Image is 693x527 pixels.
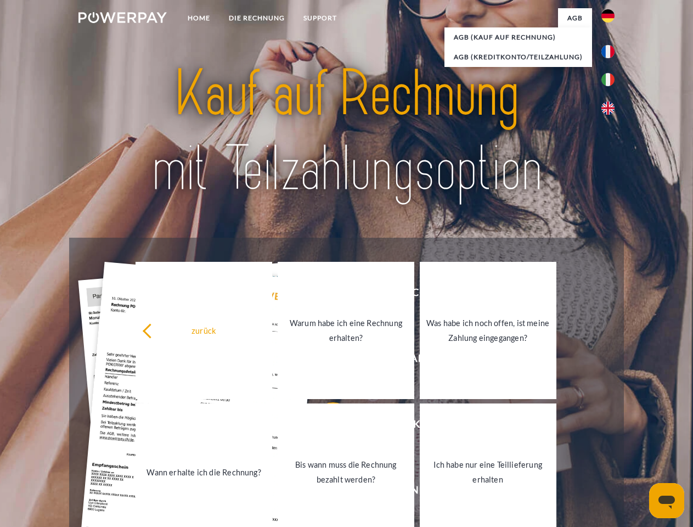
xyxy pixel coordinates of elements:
a: SUPPORT [294,8,346,28]
a: agb [558,8,592,28]
div: Warum habe ich eine Rechnung erhalten? [284,316,408,345]
div: zurück [142,323,266,338]
iframe: Schaltfläche zum Öffnen des Messaging-Fensters [649,483,684,518]
img: de [601,9,615,23]
img: it [601,73,615,86]
a: AGB (Kauf auf Rechnung) [444,27,592,47]
a: AGB (Kreditkonto/Teilzahlung) [444,47,592,67]
div: Was habe ich noch offen, ist meine Zahlung eingegangen? [426,316,550,345]
a: Was habe ich noch offen, ist meine Zahlung eingegangen? [420,262,556,399]
a: DIE RECHNUNG [219,8,294,28]
img: fr [601,45,615,58]
div: Wann erhalte ich die Rechnung? [142,464,266,479]
img: title-powerpay_de.svg [105,53,588,210]
div: Ich habe nur eine Teillieferung erhalten [426,457,550,487]
img: en [601,102,615,115]
div: Bis wann muss die Rechnung bezahlt werden? [284,457,408,487]
img: logo-powerpay-white.svg [78,12,167,23]
a: Home [178,8,219,28]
